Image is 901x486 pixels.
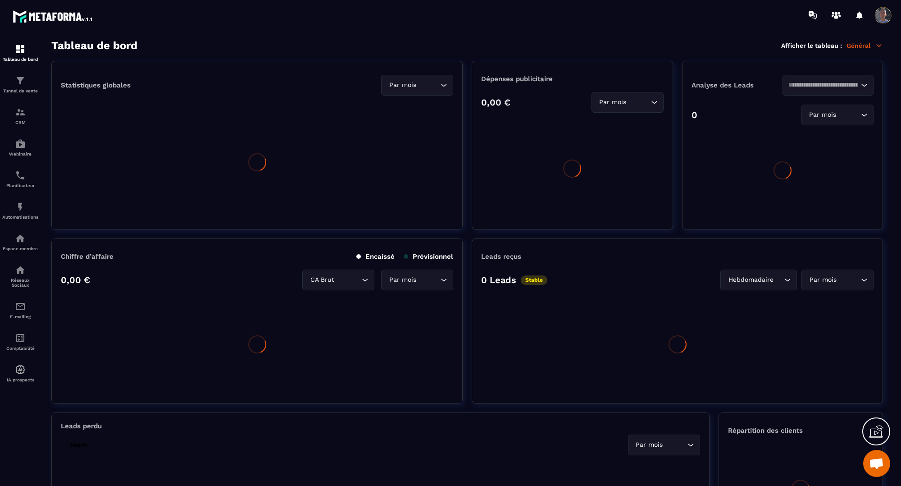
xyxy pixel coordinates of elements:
[838,110,859,120] input: Search for option
[15,170,26,181] img: scheduler
[15,107,26,118] img: formation
[481,275,516,285] p: 0 Leads
[15,44,26,55] img: formation
[2,37,38,69] a: formationformationTableau de bord
[692,110,697,120] p: 0
[2,314,38,319] p: E-mailing
[2,57,38,62] p: Tableau de bord
[788,80,859,90] input: Search for option
[381,270,453,290] div: Search for option
[15,138,26,149] img: automations
[15,265,26,275] img: social-network
[15,333,26,344] img: accountant
[807,275,838,285] span: Par mois
[692,81,783,89] p: Analyse des Leads
[2,195,38,226] a: automationsautomationsAutomatisations
[418,80,438,90] input: Search for option
[387,80,418,90] span: Par mois
[728,426,874,435] p: Répartition des clients
[15,202,26,212] img: automations
[481,97,510,108] p: 0,00 €
[720,270,797,290] div: Search for option
[418,275,438,285] input: Search for option
[2,100,38,132] a: formationformationCRM
[775,275,782,285] input: Search for option
[2,69,38,100] a: formationformationTunnel de vente
[634,440,665,450] span: Par mois
[2,132,38,163] a: automationsautomationsWebinaire
[13,8,94,24] img: logo
[15,75,26,86] img: formation
[846,41,883,50] p: Général
[356,252,395,261] p: Encaissé
[2,346,38,351] p: Comptabilité
[726,275,775,285] span: Hebdomadaire
[801,105,874,125] div: Search for option
[2,120,38,125] p: CRM
[2,377,38,382] p: IA prospects
[2,278,38,288] p: Réseaux Sociaux
[61,252,114,261] p: Chiffre d’affaire
[628,435,700,455] div: Search for option
[597,97,628,107] span: Par mois
[2,215,38,220] p: Automatisations
[2,183,38,188] p: Planificateur
[387,275,418,285] span: Par mois
[336,275,359,285] input: Search for option
[61,275,90,285] p: 0,00 €
[807,110,838,120] span: Par mois
[404,252,453,261] p: Prévisionnel
[592,92,664,113] div: Search for option
[2,163,38,195] a: schedulerschedulerPlanificateur
[65,440,92,450] p: Stable
[2,326,38,358] a: accountantaccountantComptabilité
[61,81,131,89] p: Statistiques globales
[2,294,38,326] a: emailemailE-mailing
[2,246,38,251] p: Espace membre
[2,151,38,156] p: Webinaire
[2,258,38,294] a: social-networksocial-networkRéseaux Sociaux
[838,275,859,285] input: Search for option
[15,364,26,375] img: automations
[481,75,663,83] p: Dépenses publicitaire
[302,270,374,290] div: Search for option
[308,275,336,285] span: CA Brut
[481,252,521,261] p: Leads reçus
[2,88,38,93] p: Tunnel de vente
[628,97,649,107] input: Search for option
[801,270,874,290] div: Search for option
[521,275,547,285] p: Stable
[665,440,685,450] input: Search for option
[781,42,842,49] p: Afficher le tableau :
[2,226,38,258] a: automationsautomationsEspace membre
[61,422,102,430] p: Leads perdu
[783,75,874,96] div: Search for option
[15,301,26,312] img: email
[863,450,890,477] a: Ouvrir le chat
[51,39,137,52] h3: Tableau de bord
[381,75,453,96] div: Search for option
[15,233,26,244] img: automations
